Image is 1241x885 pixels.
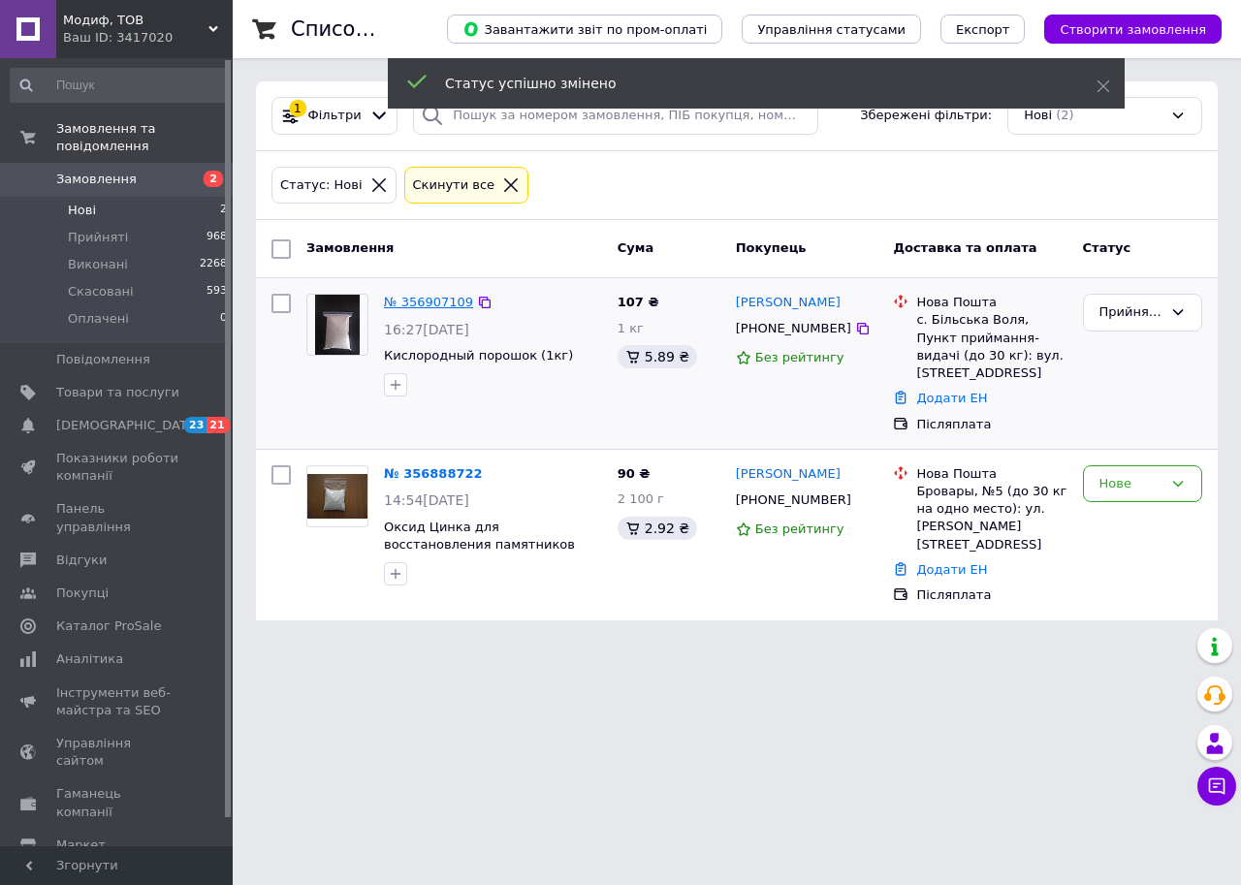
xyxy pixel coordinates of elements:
div: [PHONE_NUMBER] [732,488,855,513]
input: Пошук [10,68,229,103]
span: Замовлення та повідомлення [56,120,233,155]
span: Відгуки [56,552,107,569]
span: 90 ₴ [618,466,651,481]
button: Створити замовлення [1044,15,1222,44]
span: 2268 [200,256,227,273]
span: Завантажити звіт по пром-оплаті [462,20,707,38]
div: Статус успішно змінено [445,74,1048,93]
span: 1 кг [618,321,644,335]
span: Прийняті [68,229,128,246]
span: Статус [1083,240,1131,255]
a: Додати ЕН [916,391,987,405]
button: Завантажити звіт по пром-оплаті [447,15,722,44]
span: 593 [207,283,227,300]
input: Пошук за номером замовлення, ПІБ покупця, номером телефону, Email, номером накладної [413,97,818,135]
a: Фото товару [306,294,368,356]
div: Післяплата [916,586,1066,604]
span: Покупці [56,585,109,602]
a: № 356888722 [384,466,483,481]
span: 0 [220,310,227,328]
span: Модиф, ТОВ [63,12,208,29]
button: Управління статусами [742,15,921,44]
div: Cкинути все [409,175,499,196]
h1: Список замовлень [291,17,488,41]
a: [PERSON_NAME] [736,294,841,312]
span: Інструменти веб-майстра та SEO [56,684,179,719]
span: Оплачені [68,310,129,328]
span: Управління статусами [757,22,906,37]
div: Статус: Нові [276,175,366,196]
div: Ваш ID: 3417020 [63,29,233,47]
span: 2 100 г [618,491,664,506]
img: Фото товару [307,474,367,520]
span: Нові [1024,107,1052,125]
span: Повідомлення [56,351,150,368]
span: Нові [68,202,96,219]
button: Експорт [940,15,1026,44]
span: 107 ₴ [618,295,659,309]
span: Замовлення [306,240,394,255]
span: Товари та послуги [56,384,179,401]
img: Фото товару [315,295,361,355]
a: Оксид Цинка для восстановления памятников [384,520,575,553]
a: Фото товару [306,465,368,527]
div: Прийнято [1099,302,1162,323]
span: Створити замовлення [1060,22,1206,37]
span: 968 [207,229,227,246]
span: Експорт [956,22,1010,37]
span: Без рейтингу [755,522,844,536]
a: Кислородный порошок (1кг) [384,348,573,363]
a: Створити замовлення [1025,21,1222,36]
a: Додати ЕН [916,562,987,577]
div: Післяплата [916,416,1066,433]
span: 16:27[DATE] [384,322,469,337]
div: Нове [1099,474,1162,494]
span: Показники роботи компанії [56,450,179,485]
div: с. Більська Воля, Пункт приймання-видачі (до 30 кг): вул. [STREET_ADDRESS] [916,311,1066,382]
div: 5.89 ₴ [618,345,697,368]
div: 1 [289,100,306,117]
div: [PHONE_NUMBER] [732,316,855,341]
span: Каталог ProSale [56,617,161,635]
div: Нова Пошта [916,294,1066,311]
span: Управління сайтом [56,735,179,770]
span: 2 [220,202,227,219]
span: Панель управління [56,500,179,535]
span: Збережені фільтри: [860,107,992,125]
span: Фільтри [308,107,362,125]
span: (2) [1056,108,1073,122]
span: Маркет [56,837,106,854]
a: [PERSON_NAME] [736,465,841,484]
span: Виконані [68,256,128,273]
span: Аналітика [56,650,123,668]
span: 23 [184,417,207,433]
span: Скасовані [68,283,134,300]
span: 2 [204,171,223,187]
span: Покупець [736,240,807,255]
span: [DEMOGRAPHIC_DATA] [56,417,200,434]
span: Доставка та оплата [893,240,1036,255]
button: Чат з покупцем [1197,767,1236,806]
span: Без рейтингу [755,350,844,364]
span: Гаманець компанії [56,785,179,820]
a: № 356907109 [384,295,473,309]
div: Нова Пошта [916,465,1066,483]
div: 2.92 ₴ [618,517,697,540]
span: 14:54[DATE] [384,492,469,508]
span: 21 [207,417,229,433]
div: Бровары, №5 (до 30 кг на одно место): ул. [PERSON_NAME][STREET_ADDRESS] [916,483,1066,553]
span: Замовлення [56,171,137,188]
span: Cума [618,240,653,255]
